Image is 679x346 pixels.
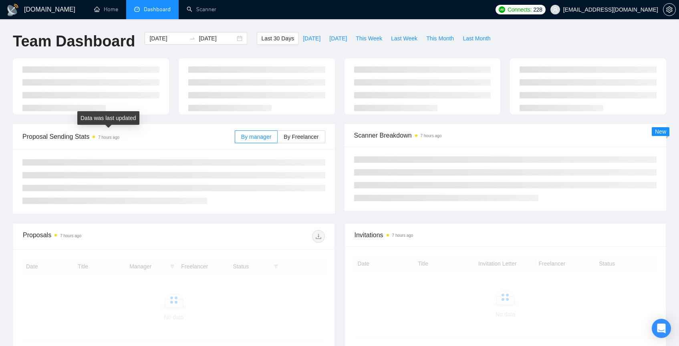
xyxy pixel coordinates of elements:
[187,6,216,13] a: searchScanner
[23,230,174,243] div: Proposals
[663,6,675,13] span: setting
[508,5,532,14] span: Connects:
[663,3,676,16] button: setting
[552,7,558,12] span: user
[533,5,542,14] span: 228
[77,111,139,125] div: Data was last updated
[329,34,347,43] span: [DATE]
[257,32,298,45] button: Last 30 Days
[60,234,81,238] time: 7 hours ago
[655,128,666,135] span: New
[652,319,671,338] div: Open Intercom Messenger
[351,32,387,45] button: This Week
[355,230,657,240] span: Invitations
[463,34,490,43] span: Last Month
[189,35,195,42] span: swap-right
[98,135,119,140] time: 7 hours ago
[421,134,442,138] time: 7 hours ago
[422,32,458,45] button: This Month
[149,34,186,43] input: Start date
[144,6,171,13] span: Dashboard
[356,34,382,43] span: This Week
[199,34,235,43] input: End date
[354,130,657,140] span: Scanner Breakdown
[458,32,495,45] button: Last Month
[391,34,417,43] span: Last Week
[13,32,135,51] h1: Team Dashboard
[6,4,19,16] img: logo
[22,132,235,142] span: Proposal Sending Stats
[134,6,140,12] span: dashboard
[387,32,422,45] button: Last Week
[94,6,118,13] a: homeHome
[499,6,505,13] img: upwork-logo.png
[241,134,271,140] span: By manager
[303,34,320,43] span: [DATE]
[663,6,676,13] a: setting
[325,32,351,45] button: [DATE]
[284,134,318,140] span: By Freelancer
[426,34,454,43] span: This Month
[189,35,195,42] span: to
[298,32,325,45] button: [DATE]
[261,34,294,43] span: Last 30 Days
[392,233,413,238] time: 7 hours ago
